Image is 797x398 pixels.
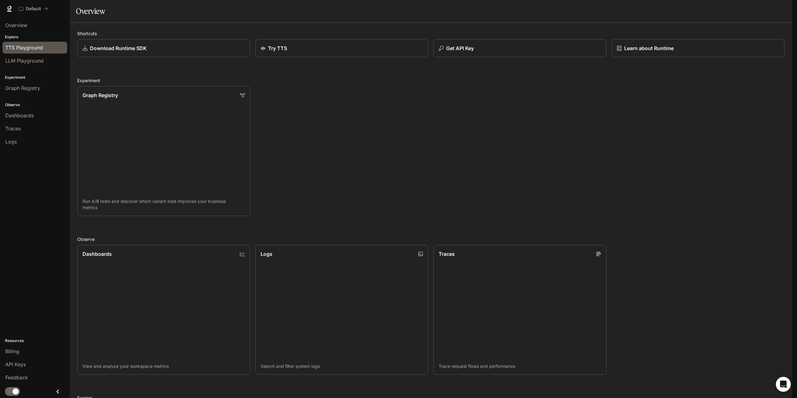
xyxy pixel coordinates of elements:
[76,5,105,17] h1: Overview
[77,77,785,84] h2: Experiment
[261,363,423,369] p: Search and filter system logs
[77,86,250,216] a: Graph RegistryRun A/B tests and discover which variant best improves your business metrics
[776,377,791,392] div: Open Intercom Messenger
[433,39,606,57] button: Get API Key
[255,245,428,375] a: LogsSearch and filter system logs
[77,30,785,37] h2: Shortcuts
[268,44,287,52] p: Try TTS
[77,236,785,242] h2: Observe
[624,44,674,52] p: Learn about Runtime
[83,363,245,369] p: View and analyze your workspace metrics
[255,39,428,57] a: Try TTS
[83,250,112,258] p: Dashboards
[611,39,785,57] a: Learn about Runtime
[83,198,245,211] p: Run A/B tests and discover which variant best improves your business metrics
[433,245,606,375] a: TracesTrace request flows and performance
[446,44,474,52] p: Get API Key
[439,250,455,258] p: Traces
[77,39,250,57] a: Download Runtime SDK
[26,6,41,12] p: Default
[16,2,51,15] button: All workspaces
[439,363,601,369] p: Trace request flows and performance
[90,44,147,52] p: Download Runtime SDK
[83,91,118,99] p: Graph Registry
[261,250,272,258] p: Logs
[77,245,250,375] a: DashboardsView and analyze your workspace metrics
